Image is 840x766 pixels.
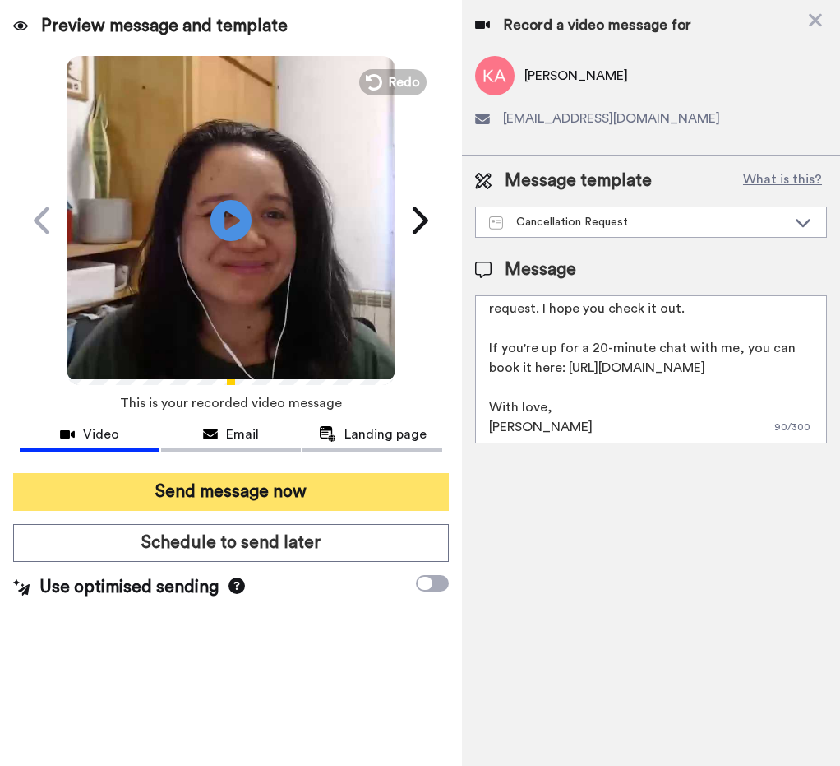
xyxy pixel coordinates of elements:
[505,169,652,193] span: Message template
[738,169,827,193] button: What is this?
[120,385,342,421] span: This is your recorded video message
[505,258,576,282] span: Message
[226,425,259,444] span: Email
[503,109,720,128] span: [EMAIL_ADDRESS][DOMAIN_NAME]
[13,473,449,511] button: Send message now
[475,295,827,443] textarea: Hi {first_name|there}, I have recorded a message for you about your request. I hope you check it ...
[39,575,219,600] span: Use optimised sending
[489,216,503,230] img: Message-temps.svg
[13,524,449,562] button: Schedule to send later
[489,214,787,230] div: Cancellation Request
[344,425,427,444] span: Landing page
